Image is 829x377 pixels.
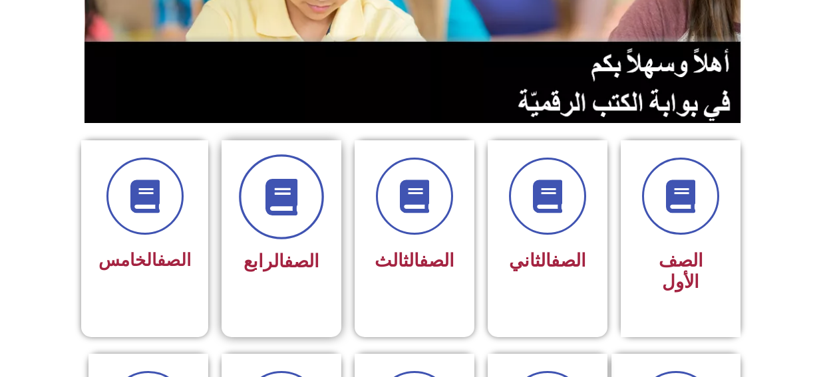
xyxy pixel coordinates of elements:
a: الصف [419,250,454,271]
a: الصف [551,250,586,271]
span: الثاني [509,250,586,271]
span: الرابع [244,251,319,272]
span: الثالث [375,250,454,271]
a: الصف [284,251,319,272]
span: الخامس [98,250,191,270]
a: الصف [157,250,191,270]
span: الصف الأول [659,250,703,293]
